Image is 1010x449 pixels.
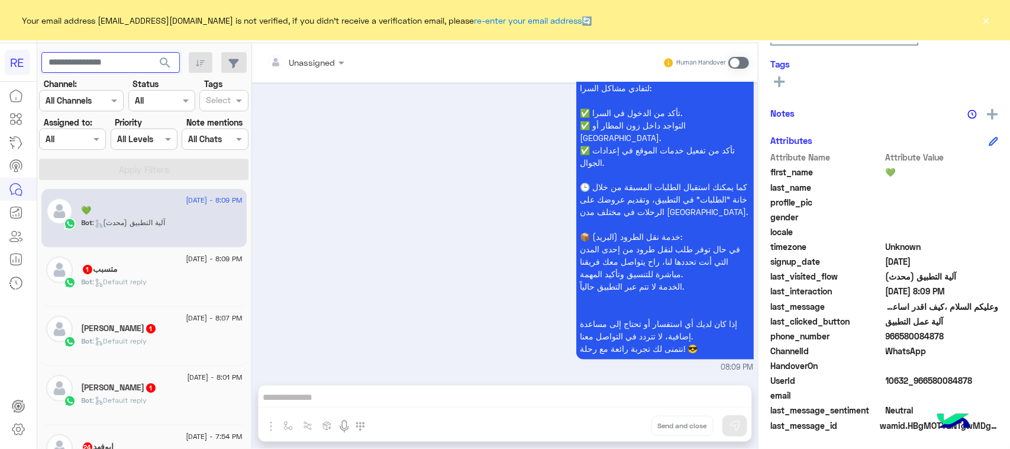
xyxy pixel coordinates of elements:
span: Bot [82,336,93,345]
span: first_name [770,166,883,178]
span: [DATE] - 7:54 PM [186,431,242,442]
img: defaultAdmin.png [46,198,73,224]
span: ChannelId [770,345,883,357]
img: WhatsApp [64,277,76,288]
span: timezone [770,240,883,253]
span: 2 [886,345,999,357]
small: Human Handover [676,58,726,68]
span: wamid.HBgMOTY2NTgwMDg0ODc4FQIAEhgUM0E4NDYwREExMEFGQjU1NUVEMEIA [880,419,998,432]
span: gender [770,211,883,223]
span: 1 [146,383,156,393]
span: : آلية التطبيق (محدث) [93,218,166,227]
span: Bot [82,277,93,286]
span: null [886,389,999,402]
span: HandoverOn [770,360,883,372]
img: WhatsApp [64,395,76,407]
h5: عبدالرحمن المرواني [82,323,157,333]
span: [DATE] - 8:07 PM [186,313,242,323]
span: last_clicked_button [770,315,883,328]
span: : Default reply [93,396,147,405]
span: null [886,211,999,223]
span: آلية عمل التطبيق [886,315,999,328]
span: locale [770,226,883,238]
span: Attribute Value [886,151,999,163]
span: null [886,226,999,238]
img: WhatsApp [64,218,76,230]
span: 2025-09-02T17:09:55.425Z [886,285,999,297]
img: WhatsApp [64,336,76,348]
span: Your email address [EMAIL_ADDRESS][DOMAIN_NAME] is not verified, if you didn't receive a verifica... [22,14,592,27]
span: Bot [82,396,93,405]
label: Tags [204,78,222,90]
span: [DATE] - 8:09 PM [186,254,242,264]
div: Select [204,94,231,109]
span: وعليكم السلام ،كيف اقدر اساعدك [886,300,999,313]
span: 966580084878 [886,330,999,342]
span: 08:09 PM [721,363,754,374]
span: UserId [770,374,883,387]
span: last_name [770,181,883,194]
h6: Attributes [770,135,812,146]
a: re-enter your email address [475,15,582,25]
label: Priority [115,116,142,129]
label: Status [133,78,159,90]
label: Channel: [44,78,77,90]
span: 1 [83,265,92,274]
span: : Default reply [93,336,147,345]
button: × [980,14,992,26]
span: 10632_966580084878 [886,374,999,387]
span: last_message [770,300,883,313]
span: : Default reply [93,277,147,286]
label: Note mentions [186,116,243,129]
span: signup_date [770,255,883,268]
img: notes [967,110,977,119]
span: [DATE] - 8:01 PM [187,372,242,383]
span: آلية التطبيق (محدث) [886,270,999,283]
h5: 💚 [82,206,92,216]
button: Send and close [651,416,714,436]
span: email [770,389,883,402]
button: Apply Filters [39,159,249,180]
span: last_visited_flow [770,270,883,283]
span: search [158,56,172,70]
span: last_message_sentiment [770,404,883,416]
img: add [987,109,998,120]
h6: Notes [770,108,795,118]
span: [DATE] - 8:09 PM [186,195,242,206]
button: search [151,52,180,78]
span: Bot [82,218,93,227]
h5: احمد العصيمي [82,383,157,393]
span: profile_pic [770,196,883,209]
h5: متسبب [82,264,118,274]
span: 1 [146,324,156,333]
span: last_interaction [770,285,883,297]
span: phone_number [770,330,883,342]
div: RE [5,50,30,75]
img: hulul-logo.png [933,402,974,443]
img: defaultAdmin.png [46,256,73,283]
span: Unknown [886,240,999,253]
h6: Tags [770,59,998,69]
span: Attribute Name [770,151,883,163]
span: 💚 [886,166,999,178]
span: last_message_id [770,419,877,432]
span: 2025-09-02T17:07:36.269Z [886,255,999,268]
label: Assigned to: [44,116,92,129]
span: 0 [886,404,999,416]
img: defaultAdmin.png [46,316,73,342]
img: defaultAdmin.png [46,375,73,402]
span: null [886,360,999,372]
